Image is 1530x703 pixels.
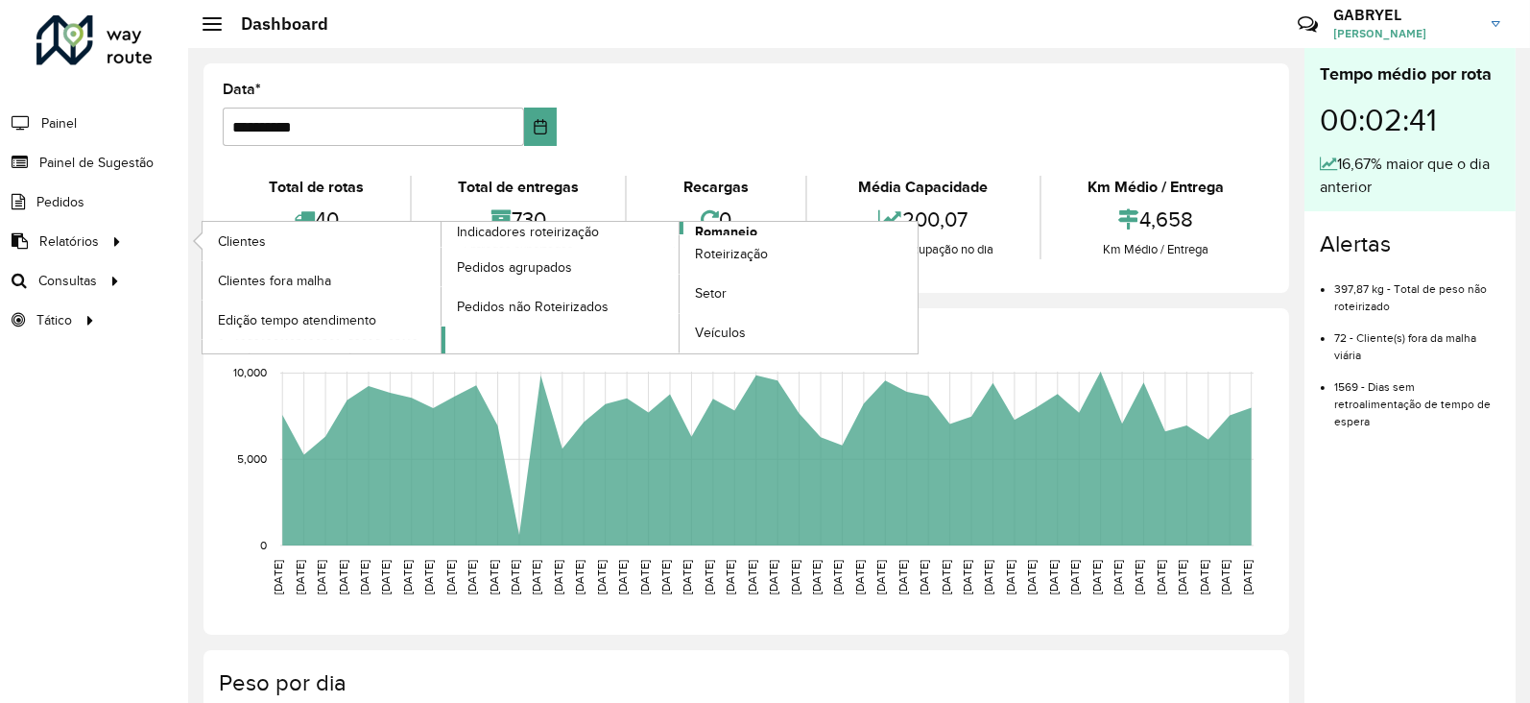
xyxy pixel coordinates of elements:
a: Roteirização [680,235,918,274]
text: [DATE] [724,560,736,594]
div: Tempo médio por rota [1320,61,1500,87]
text: [DATE] [422,560,435,594]
text: [DATE] [874,560,887,594]
li: 1569 - Dias sem retroalimentação de tempo de espera [1334,364,1500,430]
text: [DATE] [530,560,542,594]
div: 40 [227,199,405,240]
text: 5,000 [237,452,267,465]
text: [DATE] [444,560,457,594]
text: [DATE] [659,560,672,594]
div: Km Médio / Entrega [1046,240,1265,259]
text: [DATE] [1198,560,1210,594]
text: [DATE] [918,560,930,594]
span: Clientes fora malha [218,271,331,291]
span: Indicadores roteirização [457,222,599,242]
span: Edição tempo atendimento [218,310,376,330]
div: 200,07 [812,199,1035,240]
text: [DATE] [552,560,564,594]
a: Pedidos agrupados [442,248,680,286]
div: 4,658 [1046,199,1265,240]
span: Painel de Sugestão [39,153,154,173]
text: [DATE] [379,560,392,594]
text: [DATE] [1241,560,1254,594]
li: 72 - Cliente(s) fora da malha viária [1334,315,1500,364]
text: [DATE] [1025,560,1038,594]
text: [DATE] [853,560,866,594]
text: [DATE] [509,560,521,594]
span: Veículos [695,323,746,343]
text: [DATE] [1047,560,1060,594]
text: [DATE] [983,560,995,594]
text: [DATE] [746,560,758,594]
text: [DATE] [703,560,715,594]
text: [DATE] [789,560,801,594]
div: Média Capacidade [812,176,1035,199]
span: Setor [695,283,727,303]
div: Total de rotas [227,176,405,199]
h3: GABRYEL [1333,6,1477,24]
text: [DATE] [896,560,909,594]
text: [DATE] [488,560,500,594]
span: Clientes [218,231,266,252]
div: Km Médio / Entrega [1046,176,1265,199]
label: Data [223,78,261,101]
span: Romaneio [695,222,757,242]
span: Pedidos agrupados [457,257,572,278]
li: 397,87 kg - Total de peso não roteirizado [1334,266,1500,315]
text: [DATE] [1068,560,1081,594]
h4: Peso por dia [219,669,1270,697]
text: [DATE] [1219,560,1231,594]
a: Veículos [680,314,918,352]
text: [DATE] [595,560,608,594]
text: [DATE] [616,560,629,594]
div: 16,67% maior que o dia anterior [1320,153,1500,199]
div: Recargas [632,176,800,199]
text: [DATE] [961,560,973,594]
text: [DATE] [638,560,651,594]
h2: Dashboard [222,13,328,35]
a: Clientes [203,222,441,260]
a: Clientes fora malha [203,261,441,300]
text: 0 [260,539,267,551]
text: [DATE] [767,560,779,594]
text: [DATE] [1112,560,1124,594]
text: [DATE] [272,560,284,594]
text: [DATE] [401,560,414,594]
text: [DATE] [337,560,349,594]
div: Total de entregas [417,176,620,199]
text: [DATE] [810,560,823,594]
a: Setor [680,275,918,313]
a: Contato Rápido [1287,4,1328,45]
text: [DATE] [294,560,306,594]
span: Tático [36,310,72,330]
span: Roteirização [695,244,768,264]
span: Painel [41,113,77,133]
div: 730 [417,199,620,240]
text: [DATE] [832,560,845,594]
text: [DATE] [466,560,478,594]
a: Edição tempo atendimento [203,301,441,339]
span: Relatórios [39,231,99,252]
text: [DATE] [681,560,693,594]
span: Pedidos não Roteirizados [457,297,609,317]
text: 10,000 [233,367,267,379]
text: [DATE] [315,560,327,594]
text: [DATE] [1155,560,1167,594]
div: 0 [632,199,800,240]
span: Pedidos [36,192,84,212]
text: [DATE] [1176,560,1188,594]
a: Indicadores roteirização [203,222,680,353]
button: Choose Date [524,108,557,146]
text: [DATE] [1004,560,1016,594]
text: [DATE] [358,560,371,594]
h4: Alertas [1320,230,1500,258]
div: 00:02:41 [1320,87,1500,153]
text: [DATE] [1090,560,1103,594]
text: [DATE] [940,560,952,594]
text: [DATE] [1134,560,1146,594]
span: Consultas [38,271,97,291]
div: Média de ocupação no dia [812,240,1035,259]
a: Romaneio [442,222,919,353]
a: Pedidos não Roteirizados [442,287,680,326]
text: [DATE] [573,560,586,594]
